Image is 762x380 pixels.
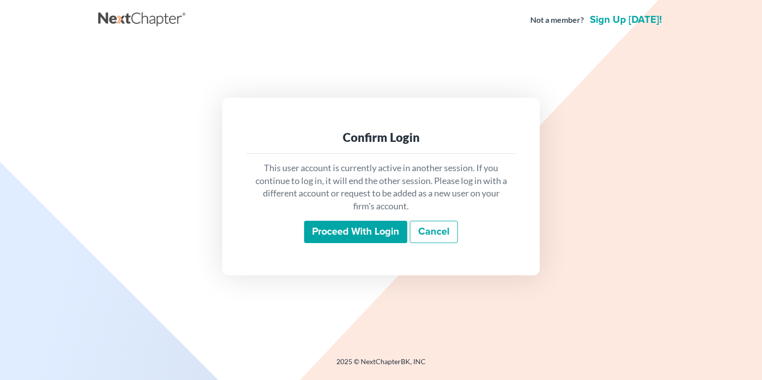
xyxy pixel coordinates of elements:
[254,162,508,213] p: This user account is currently active in another session. If you continue to log in, it will end ...
[530,14,584,26] strong: Not a member?
[410,221,458,244] a: Cancel
[588,15,664,25] a: Sign up [DATE]!
[254,129,508,145] div: Confirm Login
[98,357,664,375] div: 2025 © NextChapterBK, INC
[304,221,407,244] input: Proceed with login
